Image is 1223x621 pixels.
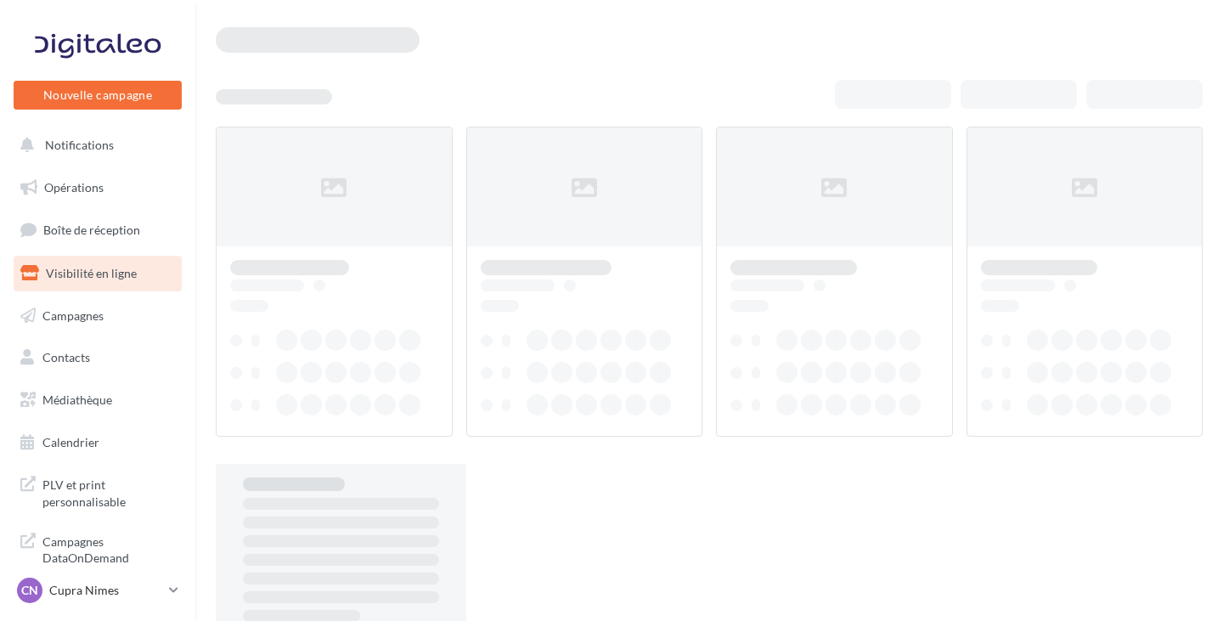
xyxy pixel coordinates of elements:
span: Opérations [44,180,104,195]
span: Calendrier [42,435,99,449]
a: CN Cupra Nimes [14,574,182,607]
a: Médiathèque [10,382,185,418]
a: Campagnes [10,298,185,334]
span: Visibilité en ligne [46,266,137,280]
a: Boîte de réception [10,212,185,248]
span: PLV et print personnalisable [42,473,175,510]
a: PLV et print personnalisable [10,466,185,517]
a: Calendrier [10,425,185,460]
a: Visibilité en ligne [10,256,185,291]
span: Campagnes [42,308,104,322]
span: Notifications [45,138,114,152]
p: Cupra Nimes [49,582,162,599]
span: Boîte de réception [43,223,140,237]
span: Campagnes DataOnDemand [42,530,175,567]
a: Contacts [10,340,185,375]
a: Opérations [10,170,185,206]
a: Campagnes DataOnDemand [10,523,185,573]
button: Notifications [10,127,178,163]
button: Nouvelle campagne [14,81,182,110]
span: Contacts [42,350,90,364]
span: CN [21,582,38,599]
span: Médiathèque [42,392,112,407]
